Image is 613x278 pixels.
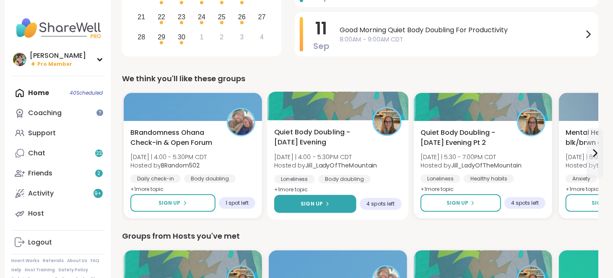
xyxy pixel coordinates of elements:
div: Daily check-in [130,175,181,183]
span: [DATE] | 4:00 - 5:30PM CDT [130,153,207,161]
div: Choose Thursday, October 2nd, 2025 [213,28,231,46]
div: Choose Thursday, September 25th, 2025 [213,8,231,26]
span: 4 spots left [511,200,539,206]
div: Logout [28,238,52,247]
a: Friends2 [11,163,105,183]
div: Body doubling [318,175,371,183]
div: We think you'll like these groups [122,73,598,85]
div: Body doubling [184,175,236,183]
span: 9 + [95,190,102,197]
span: Sign Up [447,199,468,207]
a: Activity9+ [11,183,105,203]
span: Pro Member [37,61,72,68]
span: 23 [96,150,102,157]
div: Friends [28,169,52,178]
div: Choose Sunday, September 21st, 2025 [132,8,151,26]
img: Adrienne_QueenOfTheDawn [13,53,26,66]
b: BRandom502 [161,161,200,170]
div: Choose Wednesday, October 1st, 2025 [193,28,211,46]
div: Choose Sunday, September 28th, 2025 [132,28,151,46]
a: Host Training [25,267,55,273]
span: 4 spots left [366,201,395,207]
a: Coaching [11,103,105,123]
div: [PERSON_NAME] [30,51,86,60]
div: Choose Friday, September 26th, 2025 [233,8,251,26]
div: Choose Tuesday, September 23rd, 2025 [173,8,191,26]
span: [DATE] | 4:00 - 5:30PM CDT [274,153,377,161]
div: 27 [258,11,266,23]
a: Chat23 [11,143,105,163]
span: Quiet Body Doubling -[DATE] Evening Pt 2 [421,128,508,148]
div: Loneliness [274,175,315,183]
div: 2 [220,31,223,43]
div: Coaching [28,108,62,118]
span: 11 [316,17,327,40]
span: 2 [98,170,101,177]
div: Healthy habits [464,175,514,183]
span: 8:00AM - 9:00AM CDT [340,35,583,44]
div: Anxiety [566,175,597,183]
span: Sign Up [159,199,181,207]
div: Support [28,129,56,138]
div: Choose Monday, September 29th, 2025 [153,28,171,46]
div: Chat [28,149,45,158]
span: BRandomness Ohana Check-in & Open Forum [130,128,218,148]
div: Choose Saturday, September 27th, 2025 [253,8,271,26]
button: Sign Up [421,194,501,212]
div: 28 [138,31,145,43]
button: Sign Up [274,195,356,213]
a: Host [11,203,105,224]
div: 26 [238,11,246,23]
div: Groups from Hosts you've met [122,230,598,242]
span: Hosted by [421,161,522,170]
div: 4 [260,31,264,43]
div: Choose Monday, September 22nd, 2025 [153,8,171,26]
div: Activity [28,189,54,198]
div: Choose Wednesday, September 24th, 2025 [193,8,211,26]
div: Choose Tuesday, September 30th, 2025 [173,28,191,46]
div: 1 [200,31,204,43]
span: [DATE] | 5:30 - 7:00PM CDT [421,153,522,161]
b: Jill_LadyOfTheMountain [305,161,377,170]
span: Good Morning Quiet Body Doubling For Productivity [340,25,583,35]
img: ShareWell Nav Logo [11,13,105,43]
div: Choose Saturday, October 4th, 2025 [253,28,271,46]
a: Logout [11,232,105,252]
div: Host [28,209,44,218]
b: Jill_LadyOfTheMountain [451,161,522,170]
img: BRandom502 [228,109,254,135]
span: Hosted by [130,161,207,170]
a: Help [11,267,21,273]
span: Sign Up [301,200,323,208]
img: Jill_LadyOfTheMountain [518,109,544,135]
div: 22 [158,11,165,23]
img: Jill_LadyOfTheMountain [374,108,400,135]
a: Referrals [43,258,64,264]
button: Sign Up [130,194,216,212]
div: 3 [240,31,244,43]
div: Choose Friday, October 3rd, 2025 [233,28,251,46]
a: FAQ [91,258,99,264]
div: 24 [198,11,205,23]
div: 29 [158,31,165,43]
a: How It Works [11,258,39,264]
div: 25 [218,11,226,23]
span: Quiet Body Doubling -[DATE] Evening [274,127,363,148]
a: About Us [67,258,87,264]
span: Hosted by [274,161,377,170]
div: 21 [138,11,145,23]
a: Support [11,123,105,143]
iframe: Spotlight [96,109,103,116]
div: 30 [178,31,185,43]
span: 1 spot left [226,200,249,206]
div: 23 [178,11,185,23]
div: Loneliness [421,175,460,183]
a: Safety Policy [58,267,88,273]
span: Sep [313,40,330,52]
